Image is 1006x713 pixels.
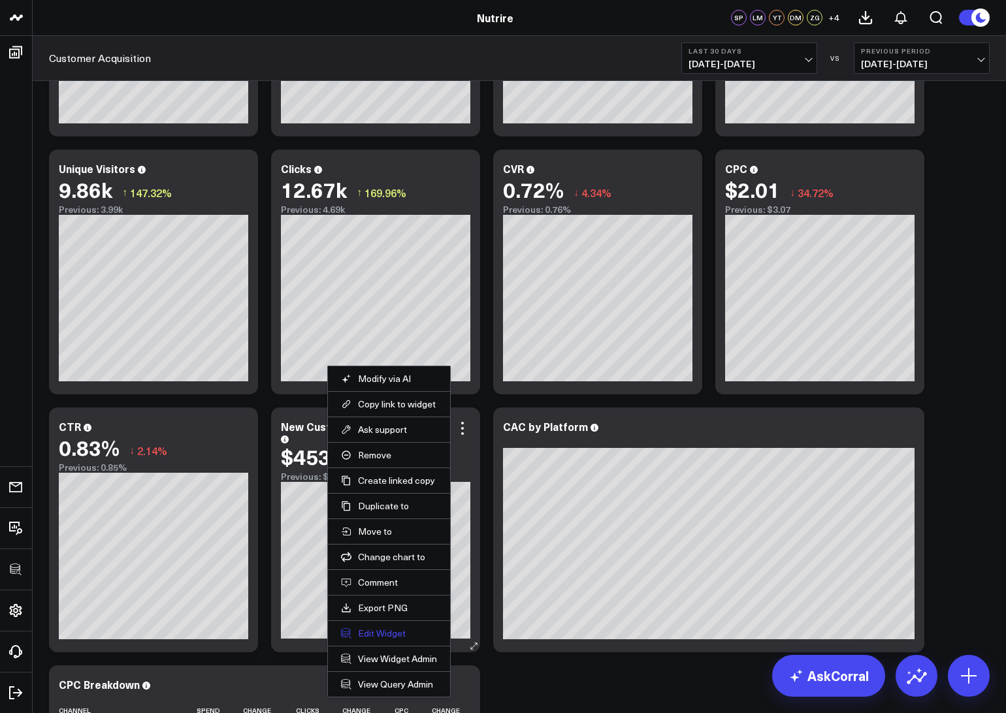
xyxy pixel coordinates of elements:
div: 9.86k [59,178,112,201]
button: Edit Widget [341,627,437,639]
div: YT [769,10,785,25]
div: CPC Breakdown [59,677,140,691]
div: ZG [807,10,822,25]
div: VS [824,54,847,62]
a: Customer Acquisition [49,51,151,65]
a: Export PNG [341,602,437,614]
div: 0.83% [59,436,120,459]
span: 169.96% [365,185,406,200]
div: Previous: 3.99k [59,204,248,215]
div: Unique Visitors [59,161,135,176]
span: [DATE] - [DATE] [689,59,810,69]
span: 34.72% [798,185,834,200]
span: ↑ [122,184,127,201]
div: DM [788,10,803,25]
button: Remove [341,449,437,461]
a: View Widget Admin [341,653,437,665]
div: CAC by Platform [503,419,588,434]
div: LM [750,10,766,25]
div: Previous: $465.25 [281,471,470,482]
button: Create linked copy [341,475,437,486]
div: New Customer CAC [281,419,383,434]
div: CPC [725,161,747,176]
span: ↓ [790,184,795,201]
div: Clicks [281,161,312,176]
button: +4 [826,10,841,25]
button: Change chart to [341,551,437,563]
div: 0.72% [503,178,564,201]
div: CVR [503,161,524,176]
button: Modify via AI [341,373,437,385]
a: View Query Admin [341,678,437,690]
span: ↑ [357,184,362,201]
div: Previous: $3.07 [725,204,915,215]
a: Nutrire [477,10,513,25]
button: Copy link to widget [341,398,437,410]
div: $2.01 [725,178,780,201]
div: CTR [59,419,81,434]
span: ↓ [129,442,135,459]
div: Previous: 4.69k [281,204,470,215]
div: SP [731,10,747,25]
button: Comment [341,577,437,588]
b: Previous Period [861,47,982,55]
span: 2.14% [137,443,167,458]
div: Previous: 0.85% [59,462,248,473]
b: Last 30 Days [689,47,810,55]
button: Move to [341,526,437,537]
a: AskCorral [772,655,885,697]
span: 4.34% [581,185,611,200]
span: [DATE] - [DATE] [861,59,982,69]
span: 147.32% [130,185,172,200]
button: Ask support [341,424,437,436]
div: Previous: 0.76% [503,204,692,215]
button: Duplicate to [341,500,437,512]
button: Last 30 Days[DATE]-[DATE] [681,42,817,74]
button: Previous Period[DATE]-[DATE] [854,42,990,74]
div: $453.86 [281,445,361,468]
span: ↓ [574,184,579,201]
span: + 4 [828,13,839,22]
div: 12.67k [281,178,347,201]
